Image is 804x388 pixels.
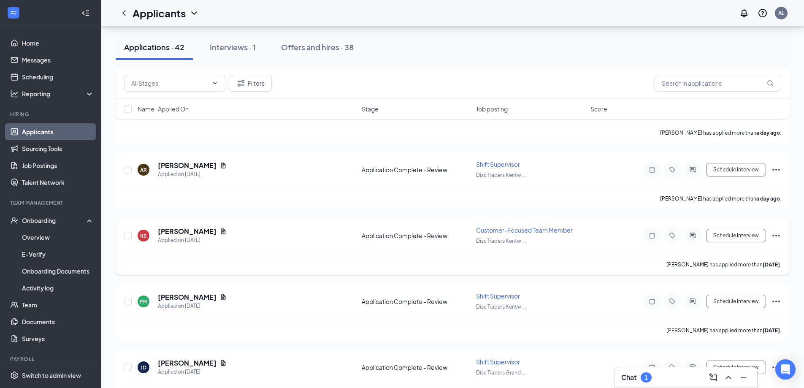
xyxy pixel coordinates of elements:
svg: ChevronDown [189,8,199,18]
svg: Document [220,294,227,301]
div: Application Complete - Review [362,166,471,174]
div: Reporting [22,90,95,98]
svg: ActiveChat [688,232,698,239]
button: Schedule Interview [706,295,766,308]
svg: Tag [667,232,677,239]
a: Onboarding Documents [22,263,94,279]
svg: Note [647,232,657,239]
svg: Settings [10,371,19,380]
div: Onboarding [22,216,87,225]
a: Activity log [22,279,94,296]
svg: Note [647,166,657,173]
div: Applied on [DATE] [158,236,227,244]
div: Offers and hires · 38 [281,42,354,52]
svg: ChevronDown [211,80,218,87]
svg: Collapse [81,9,90,17]
div: RS [140,232,147,239]
a: E-Verify [22,246,94,263]
input: All Stages [131,79,208,88]
div: Applications · 42 [124,42,184,52]
div: Hiring [10,111,92,118]
svg: Ellipses [771,362,781,372]
div: AR [140,166,147,174]
svg: Document [220,360,227,366]
span: Score [590,105,607,113]
svg: Tag [667,166,677,173]
div: Application Complete - Review [362,297,471,306]
svg: MagnifyingGlass [767,80,774,87]
div: Application Complete - Review [362,363,471,372]
svg: Ellipses [771,231,781,241]
svg: Ellipses [771,165,781,175]
b: [DATE] [763,327,780,334]
h5: [PERSON_NAME] [158,293,217,302]
svg: Document [220,228,227,235]
button: Schedule Interview [706,229,766,242]
div: Applied on [DATE] [158,368,227,376]
span: Disc Traders Grand ... [476,369,525,376]
a: Overview [22,229,94,246]
a: Messages [22,52,94,68]
div: Switch to admin view [22,371,81,380]
button: ComposeMessage [707,371,720,384]
a: Job Postings [22,157,94,174]
span: Job posting [476,105,508,113]
button: Schedule Interview [706,163,766,176]
span: Disc Traders Kentw ... [476,238,526,244]
a: Team [22,296,94,313]
p: [PERSON_NAME] has applied more than . [660,195,781,202]
span: Name · Applied On [138,105,189,113]
a: Sourcing Tools [22,140,94,157]
svg: ActiveChat [688,364,698,371]
svg: Document [220,162,227,169]
svg: ComposeMessage [708,372,718,383]
p: [PERSON_NAME] has applied more than . [666,261,781,268]
svg: QuestionInfo [758,8,768,18]
div: Application Complete - Review [362,231,471,240]
div: Payroll [10,355,92,363]
h3: Chat [621,373,636,382]
svg: Tag [667,298,677,305]
span: Shift Supervisor [476,292,520,300]
button: Filter Filters [229,75,272,92]
a: Applicants [22,123,94,140]
a: Home [22,35,94,52]
h5: [PERSON_NAME] [158,358,217,368]
svg: Filter [236,78,246,88]
span: Stage [362,105,379,113]
span: Shift Supervisor [476,358,520,366]
svg: UserCheck [10,216,19,225]
div: Applied on [DATE] [158,302,227,310]
span: Disc Traders Kentw ... [476,172,526,178]
div: Open Intercom Messenger [775,359,796,380]
a: Surveys [22,330,94,347]
h5: [PERSON_NAME] [158,227,217,236]
span: Shift Supervisor [476,160,520,168]
div: Team Management [10,199,92,206]
div: JD [141,364,146,371]
b: a day ago [756,195,780,202]
svg: ChevronLeft [119,8,129,18]
svg: Note [647,298,657,305]
div: AL [778,9,784,16]
svg: WorkstreamLogo [9,8,18,17]
div: Interviews · 1 [210,42,256,52]
p: [PERSON_NAME] has applied more than . [660,129,781,136]
svg: ChevronUp [723,372,734,383]
b: a day ago [756,130,780,136]
b: [DATE] [763,261,780,268]
input: Search in applications [655,75,781,92]
h1: Applicants [133,6,186,20]
h5: [PERSON_NAME] [158,161,217,170]
a: Documents [22,313,94,330]
div: Applied on [DATE] [158,170,227,179]
span: Disc Traders Kentw ... [476,304,526,310]
span: Customer-Focused Team Member [476,226,573,234]
svg: Ellipses [771,296,781,307]
svg: ActiveChat [688,166,698,173]
svg: Minimize [739,372,749,383]
button: Schedule Interview [706,361,766,374]
svg: Tag [667,364,677,371]
a: Talent Network [22,174,94,191]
